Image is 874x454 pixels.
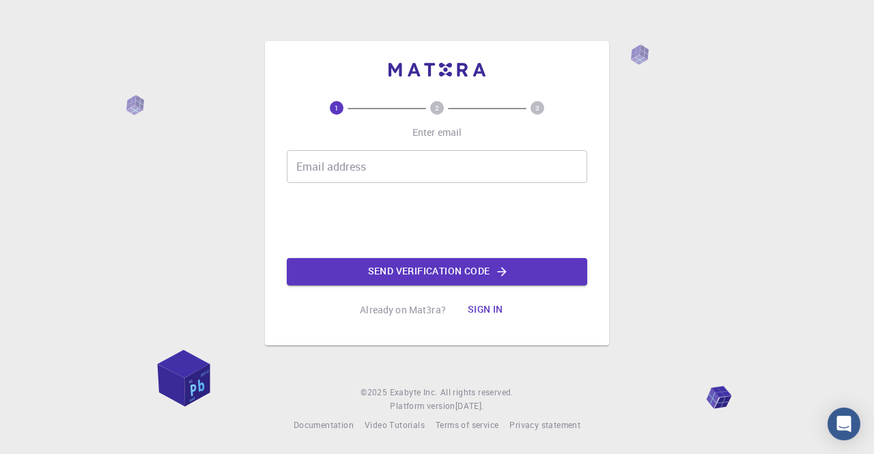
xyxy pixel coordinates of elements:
[412,126,462,139] p: Enter email
[457,296,514,324] button: Sign in
[287,258,587,285] button: Send verification code
[361,386,389,399] span: © 2025
[294,419,354,430] span: Documentation
[828,408,860,440] div: Open Intercom Messenger
[390,386,438,399] a: Exabyte Inc.
[436,418,498,432] a: Terms of service
[335,103,339,113] text: 1
[390,399,455,413] span: Platform version
[365,418,425,432] a: Video Tutorials
[509,418,580,432] a: Privacy statement
[365,419,425,430] span: Video Tutorials
[440,386,513,399] span: All rights reserved.
[294,418,354,432] a: Documentation
[390,386,438,397] span: Exabyte Inc.
[333,194,541,247] iframe: reCAPTCHA
[360,303,446,317] p: Already on Mat3ra?
[535,103,539,113] text: 3
[455,399,484,413] a: [DATE].
[436,419,498,430] span: Terms of service
[435,103,439,113] text: 2
[455,400,484,411] span: [DATE] .
[509,419,580,430] span: Privacy statement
